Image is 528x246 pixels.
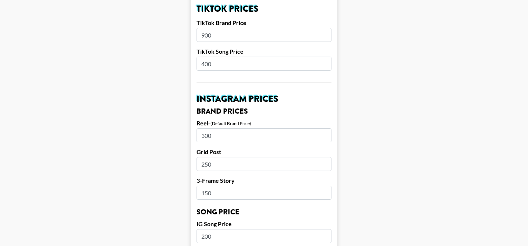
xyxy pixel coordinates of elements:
[197,95,331,103] h2: Instagram Prices
[197,208,331,216] h3: Song Price
[197,19,331,26] label: TikTok Brand Price
[197,48,331,55] label: TikTok Song Price
[197,120,208,127] label: Reel
[197,220,331,228] label: IG Song Price
[208,121,251,126] div: - (Default Brand Price)
[197,108,331,115] h3: Brand Prices
[197,148,331,156] label: Grid Post
[197,4,331,13] h2: TikTok Prices
[197,177,331,184] label: 3-Frame Story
